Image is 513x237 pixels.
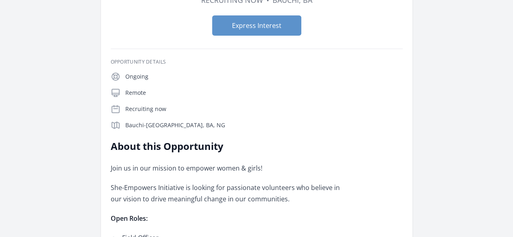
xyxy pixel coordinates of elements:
p: Remote [125,89,403,97]
button: Express Interest [212,15,301,36]
h3: Opportunity Details [111,59,403,65]
p: Ongoing [125,73,403,81]
p: Join us in our mission to empower women & girls! [111,162,348,174]
p: She-Empowers Initiative is looking for passionate volunteers who believe in our vision to drive m... [111,182,348,205]
p: Recruiting now [125,105,403,113]
p: Bauchi-[GEOGRAPHIC_DATA], BA, NG [125,121,403,129]
h2: About this Opportunity [111,140,348,153]
strong: Open Roles: [111,214,148,223]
